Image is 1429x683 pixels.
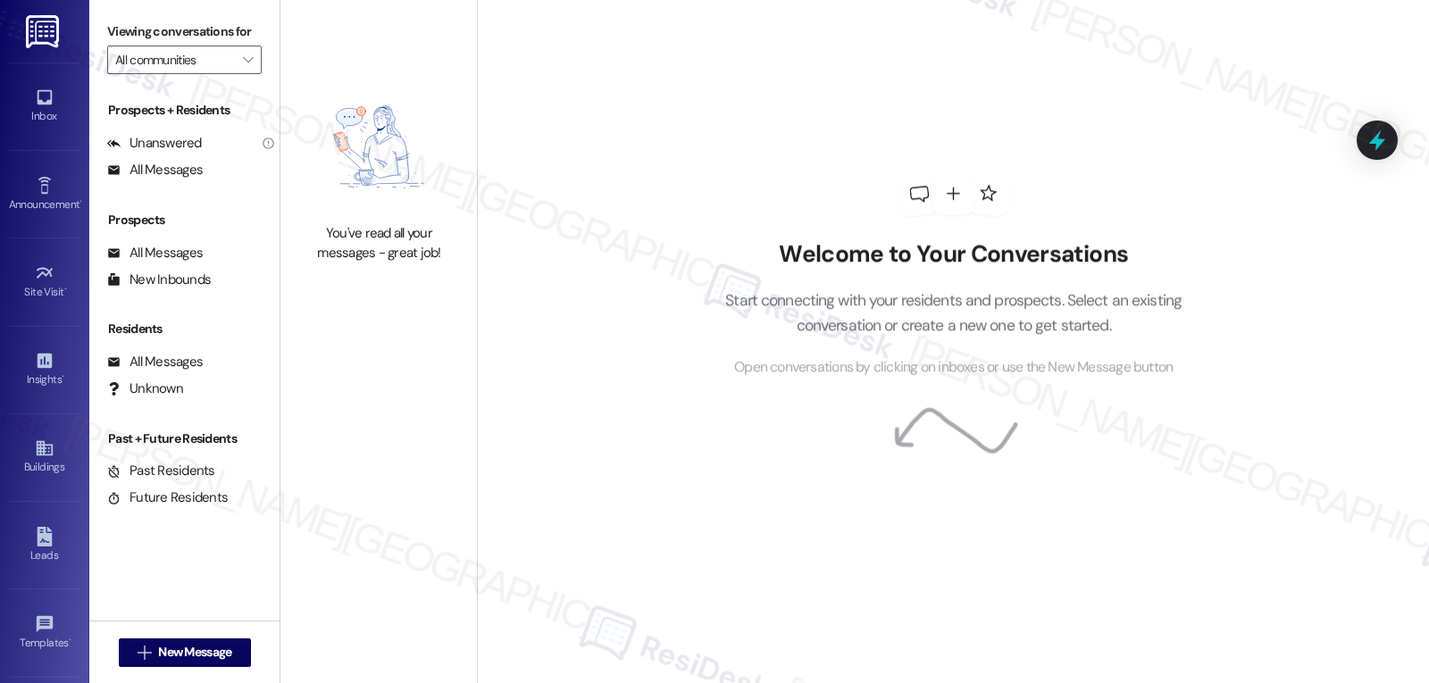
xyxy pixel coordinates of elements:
a: Templates • [9,609,80,657]
div: New Inbounds [107,271,211,289]
div: Unknown [107,379,183,398]
div: Prospects [89,211,280,229]
div: Unanswered [107,134,202,153]
img: ResiDesk Logo [26,15,63,48]
input: All communities [115,46,233,74]
a: Inbox [9,82,80,130]
div: All Messages [107,353,203,371]
div: All Messages [107,244,203,262]
div: Past + Future Residents [89,429,280,448]
span: • [64,283,67,296]
a: Site Visit • [9,258,80,306]
div: Prospects + Residents [89,101,280,120]
div: All Messages [107,161,203,179]
a: Leads [9,521,80,570]
img: empty-state [300,79,457,215]
i:  [243,53,253,67]
label: Viewing conversations for [107,18,262,46]
span: Open conversations by clicking on inboxes or use the New Message button [734,357,1173,379]
div: You've read all your messages - great job! [300,224,457,262]
i:  [138,646,151,660]
div: Residents [89,320,280,338]
span: New Message [158,643,231,662]
p: Start connecting with your residents and prospects. Select an existing conversation or create a n... [698,287,1209,338]
a: Insights • [9,346,80,394]
a: Buildings [9,433,80,481]
span: • [62,371,64,383]
div: Past Residents [107,462,215,480]
h2: Welcome to Your Conversations [698,240,1209,269]
span: • [79,196,82,208]
button: New Message [119,638,251,667]
span: • [69,634,71,646]
div: Future Residents [107,488,228,507]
